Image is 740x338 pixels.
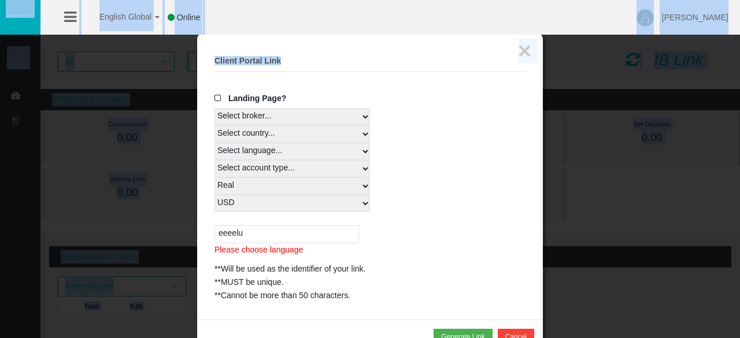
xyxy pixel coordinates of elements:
[214,276,526,289] div: **MUST be unique.
[214,56,281,65] b: Client Portal Link
[6,13,35,18] img: logo.svg
[214,243,526,257] p: Please choose language
[214,225,359,243] input: ShortCode for your link(Optional)
[637,9,654,27] img: user-image
[177,13,200,22] span: Online
[228,94,286,103] span: Landing Page?
[214,262,526,276] div: **Will be used as the identifier of your link.
[518,39,531,62] button: ×
[214,289,526,302] div: **Cannot be more than 50 characters.
[84,12,151,21] span: English Global
[662,13,728,22] span: [PERSON_NAME]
